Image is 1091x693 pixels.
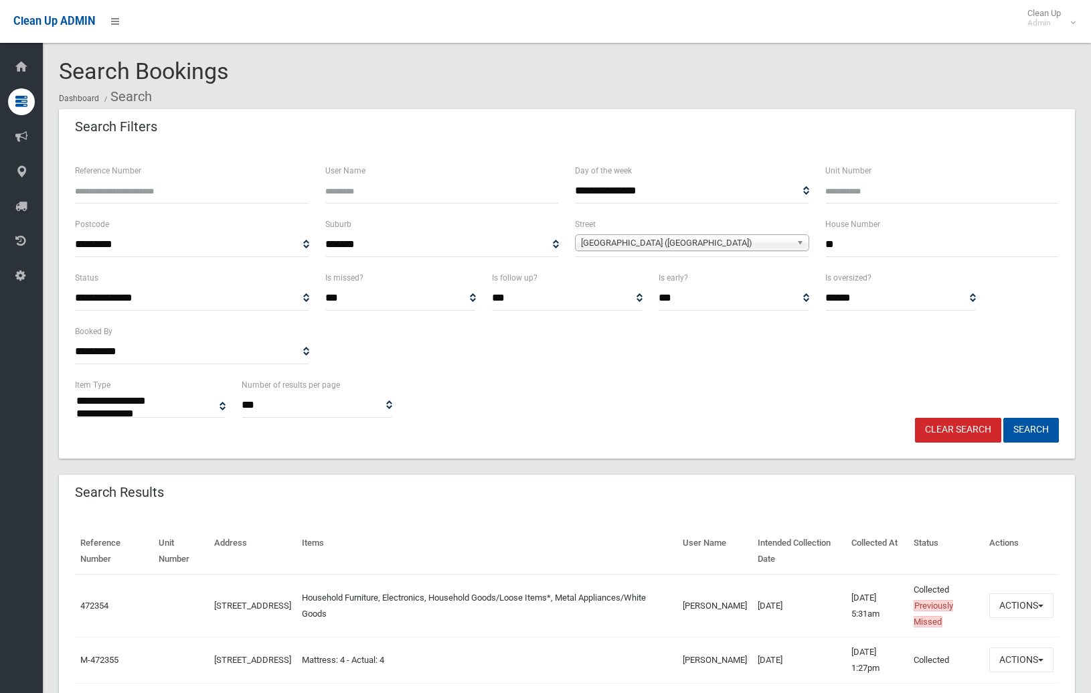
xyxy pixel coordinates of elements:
[297,637,677,683] td: Mattress: 4 - Actual: 4
[825,271,871,285] label: Is oversized?
[59,94,99,103] a: Dashboard
[984,528,1059,574] th: Actions
[908,637,984,683] td: Collected
[908,574,984,637] td: Collected
[80,601,108,611] a: 472354
[13,15,95,27] span: Clean Up ADMIN
[752,574,846,637] td: [DATE]
[214,601,291,611] a: [STREET_ADDRESS]
[59,114,173,140] header: Search Filters
[1003,418,1059,443] button: Search
[752,528,846,574] th: Intended Collection Date
[242,378,340,392] label: Number of results per page
[325,271,363,285] label: Is missed?
[297,528,677,574] th: Items
[75,528,153,574] th: Reference Number
[1021,8,1074,28] span: Clean Up
[677,637,752,683] td: [PERSON_NAME]
[846,528,908,574] th: Collected At
[825,163,871,178] label: Unit Number
[846,574,908,637] td: [DATE] 5:31am
[575,163,632,178] label: Day of the week
[75,163,141,178] label: Reference Number
[325,217,351,232] label: Suburb
[989,647,1054,672] button: Actions
[325,163,365,178] label: User Name
[581,235,791,251] span: [GEOGRAPHIC_DATA] ([GEOGRAPHIC_DATA])
[297,574,677,637] td: Household Furniture, Electronics, Household Goods/Loose Items*, Metal Appliances/White Goods
[825,217,880,232] label: House Number
[677,528,752,574] th: User Name
[153,528,209,574] th: Unit Number
[59,479,180,506] header: Search Results
[989,593,1054,618] button: Actions
[677,574,752,637] td: [PERSON_NAME]
[214,655,291,665] a: [STREET_ADDRESS]
[209,528,297,574] th: Address
[659,271,688,285] label: Is early?
[492,271,537,285] label: Is follow up?
[575,217,596,232] label: Street
[80,655,118,665] a: M-472355
[101,84,152,109] li: Search
[75,378,110,392] label: Item Type
[914,600,953,627] span: Previously Missed
[59,58,229,84] span: Search Bookings
[75,271,98,285] label: Status
[75,324,112,339] label: Booked By
[752,637,846,683] td: [DATE]
[908,528,984,574] th: Status
[75,217,109,232] label: Postcode
[915,418,1001,443] a: Clear Search
[846,637,908,683] td: [DATE] 1:27pm
[1027,18,1061,28] small: Admin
